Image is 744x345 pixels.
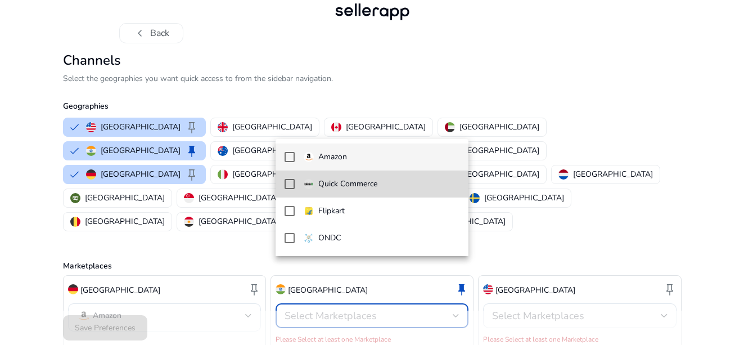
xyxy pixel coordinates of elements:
[318,232,341,244] p: ONDC
[318,178,377,190] p: Quick Commerce
[304,206,314,216] img: flipkart.svg
[318,205,345,217] p: Flipkart
[304,179,314,189] img: quick-commerce.gif
[318,151,347,163] p: Amazon
[304,152,314,162] img: amazon.svg
[304,233,314,243] img: ondc-sm.webp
